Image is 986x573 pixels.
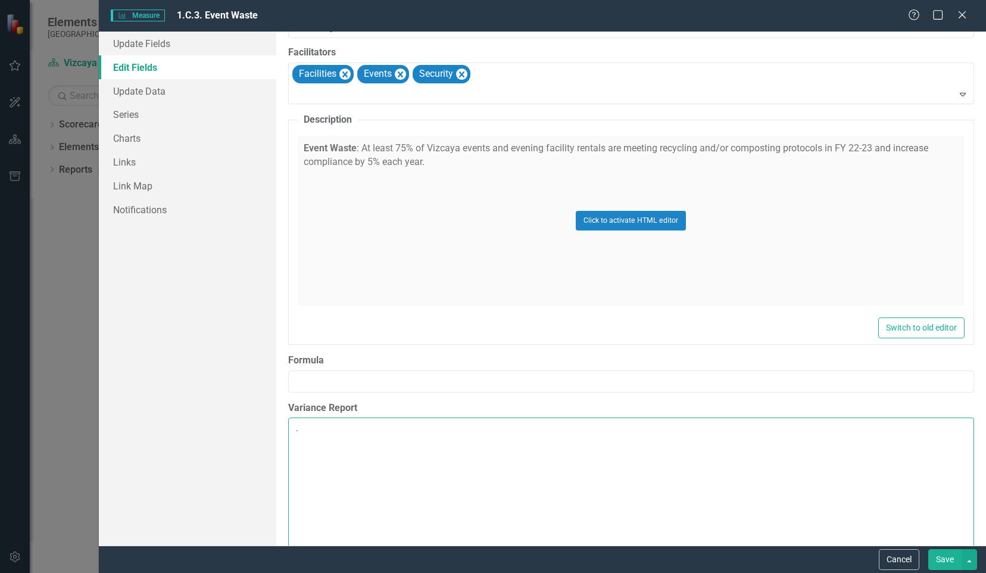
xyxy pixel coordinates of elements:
[288,418,974,562] textarea: .
[99,32,276,55] a: Update Fields
[99,126,276,150] a: Charts
[295,66,338,83] div: Facilities
[456,68,467,80] div: Remove Security
[99,150,276,174] a: Links
[288,46,974,60] label: Facilitators
[99,174,276,198] a: Link Map
[288,354,974,368] label: Formula
[879,549,919,570] button: Cancel
[177,10,258,21] span: 1.C.3. Event Waste
[360,66,394,83] div: Events
[99,102,276,126] a: Series
[99,198,276,222] a: Notifications
[111,10,165,21] span: Measure
[878,317,965,338] button: Switch to old editor
[288,401,974,415] label: Variance Report
[928,549,962,570] button: Save
[395,68,406,80] div: Remove Events
[416,66,455,83] div: Security
[339,68,351,80] div: Remove Facilities
[99,55,276,79] a: Edit Fields
[298,113,358,127] legend: Description
[576,211,686,230] button: Click to activate HTML editor
[99,79,276,103] a: Update Data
